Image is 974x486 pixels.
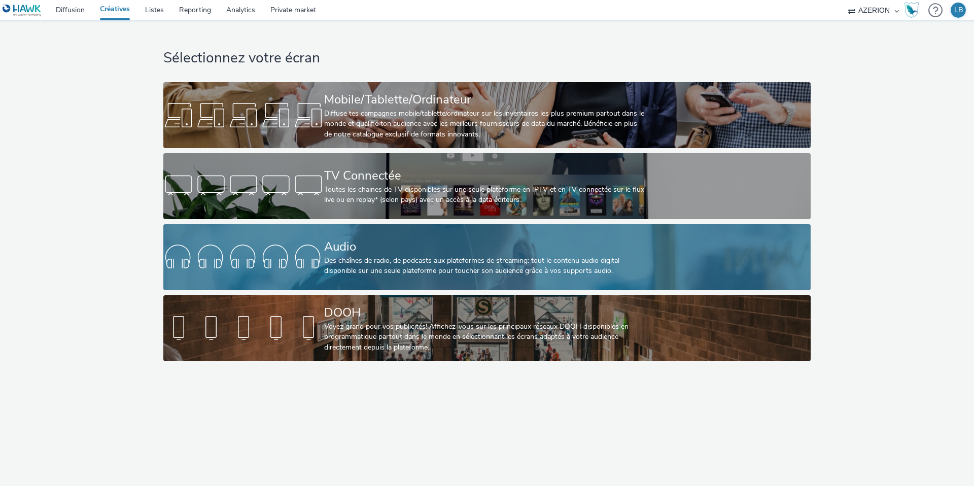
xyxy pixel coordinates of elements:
[163,295,810,361] a: DOOHVoyez grand pour vos publicités! Affichez-vous sur les principaux réseaux DOOH disponibles en...
[324,304,646,322] div: DOOH
[324,256,646,276] div: Des chaînes de radio, de podcasts aux plateformes de streaming: tout le contenu audio digital dis...
[324,322,646,353] div: Voyez grand pour vos publicités! Affichez-vous sur les principaux réseaux DOOH disponibles en pro...
[163,49,810,68] h1: Sélectionnez votre écran
[324,238,646,256] div: Audio
[324,167,646,185] div: TV Connectée
[163,153,810,219] a: TV ConnectéeToutes les chaines de TV disponibles sur une seule plateforme en IPTV et en TV connec...
[163,82,810,148] a: Mobile/Tablette/OrdinateurDiffuse tes campagnes mobile/tablette/ordinateur sur les inventaires le...
[904,2,919,18] img: Hawk Academy
[163,224,810,290] a: AudioDes chaînes de radio, de podcasts aux plateformes de streaming: tout le contenu audio digita...
[954,3,963,18] div: LB
[3,4,42,17] img: undefined Logo
[324,109,646,140] div: Diffuse tes campagnes mobile/tablette/ordinateur sur les inventaires les plus premium partout dan...
[324,185,646,205] div: Toutes les chaines de TV disponibles sur une seule plateforme en IPTV et en TV connectée sur le f...
[904,2,923,18] a: Hawk Academy
[324,91,646,109] div: Mobile/Tablette/Ordinateur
